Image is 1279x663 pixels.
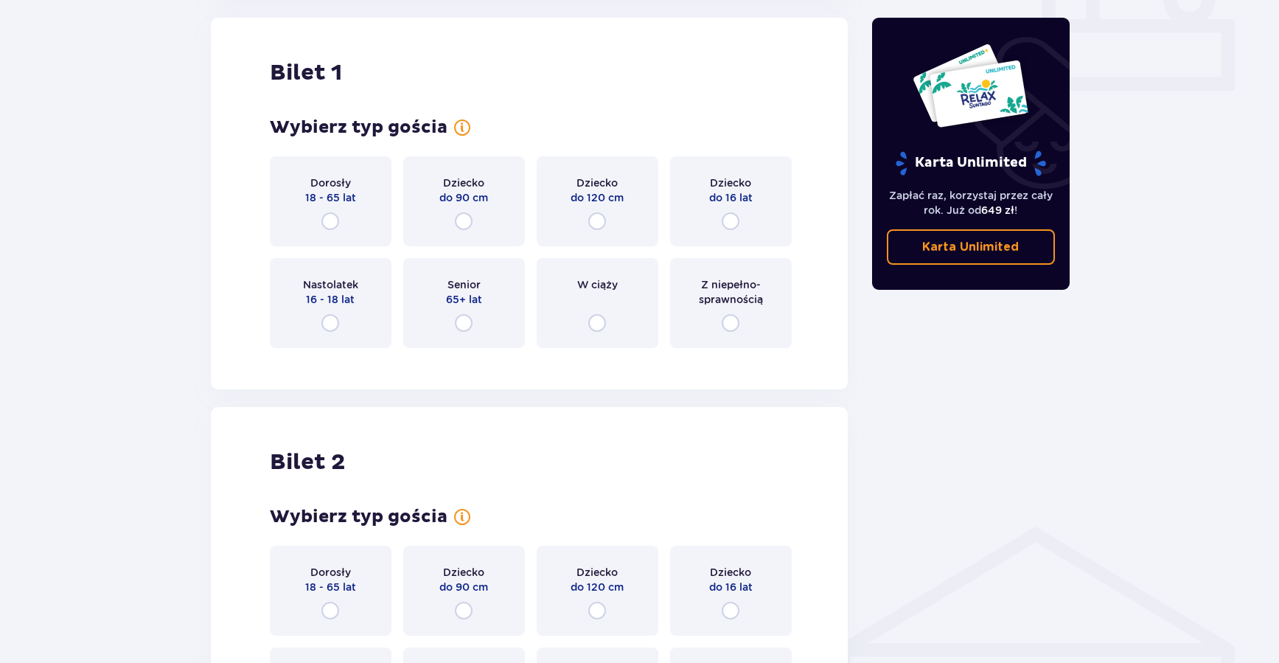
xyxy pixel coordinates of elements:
span: do 120 cm [571,190,624,205]
span: Dziecko [576,176,618,190]
span: do 90 cm [439,580,488,594]
span: do 120 cm [571,580,624,594]
span: 18 - 65 lat [305,190,356,205]
span: 16 - 18 lat [306,292,355,307]
span: 65+ lat [446,292,482,307]
span: Z niepełno­sprawnością [683,277,778,307]
img: Dwie karty całoroczne do Suntago z napisem 'UNLIMITED RELAX', na białym tle z tropikalnymi liśćmi... [912,43,1029,128]
h3: Wybierz typ gościa [270,506,447,528]
span: do 16 lat [709,580,753,594]
p: Karta Unlimited [894,150,1048,176]
span: Dziecko [443,565,484,580]
span: W ciąży [577,277,618,292]
h3: Wybierz typ gościa [270,117,447,139]
span: do 16 lat [709,190,753,205]
span: Senior [447,277,481,292]
span: 18 - 65 lat [305,580,356,594]
span: Nastolatek [303,277,358,292]
h2: Bilet 2 [270,448,345,476]
span: Dorosły [310,176,351,190]
span: do 90 cm [439,190,488,205]
p: Karta Unlimited [922,239,1019,255]
span: Dziecko [710,176,751,190]
span: Dziecko [576,565,618,580]
h2: Bilet 1 [270,59,342,87]
span: 649 zł [981,204,1014,216]
p: Zapłać raz, korzystaj przez cały rok. Już od ! [887,188,1055,218]
a: Karta Unlimited [887,229,1055,265]
span: Dziecko [710,565,751,580]
span: Dorosły [310,565,351,580]
span: Dziecko [443,176,484,190]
